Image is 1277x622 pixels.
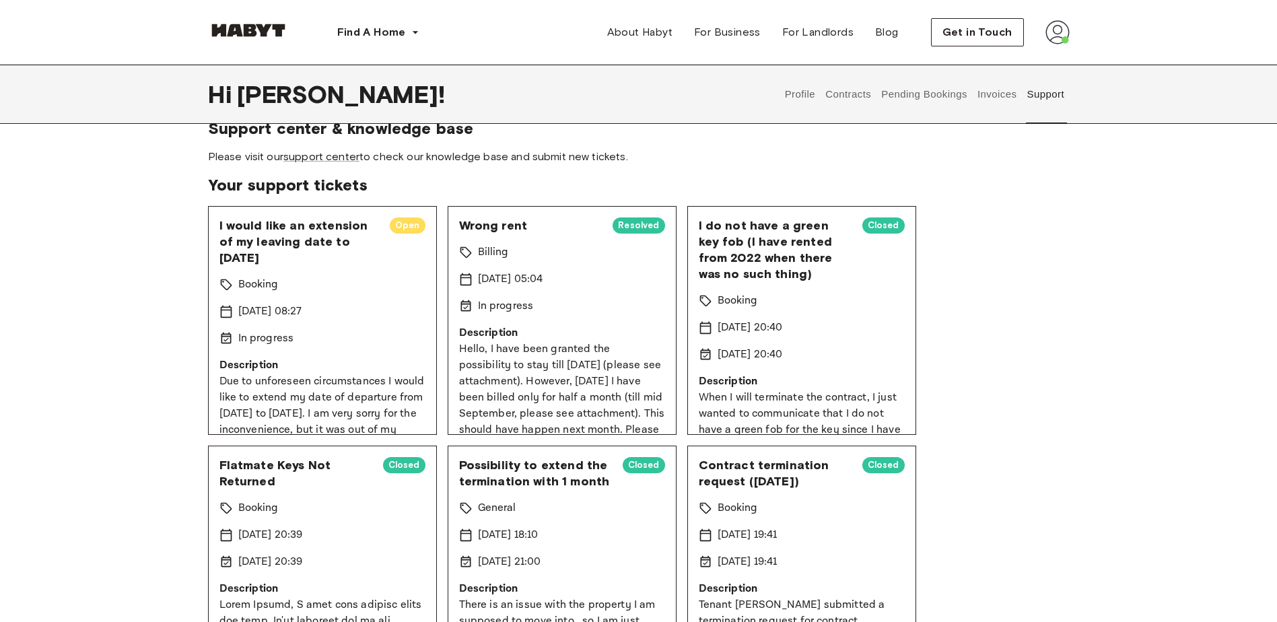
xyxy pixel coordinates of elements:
[238,500,279,516] p: Booking
[1045,20,1070,44] img: avatar
[459,325,665,341] p: Description
[459,341,665,519] p: Hello, I have been granted the possibility to stay till [DATE] (please see attachment). However, ...
[459,457,612,489] span: Possibility to extend the termination with 1 month
[699,390,905,584] p: When I will terminate the contract, I just wanted to communicate that I do not have a green fob f...
[623,458,665,472] span: Closed
[1025,65,1066,124] button: Support
[699,581,905,597] p: Description
[459,581,665,597] p: Description
[208,118,1070,139] span: Support center & knowledge base
[613,219,664,232] span: Resolved
[718,500,758,516] p: Booking
[880,65,969,124] button: Pending Bookings
[975,65,1018,124] button: Invoices
[683,19,771,46] a: For Business
[478,298,534,314] p: In progress
[478,554,541,570] p: [DATE] 21:00
[208,80,237,108] span: Hi
[219,374,425,487] p: Due to unforeseen circumstances I would like to extend my date of departure from [DATE] to [DATE]...
[238,554,303,570] p: [DATE] 20:39
[718,554,778,570] p: [DATE] 19:41
[478,527,539,543] p: [DATE] 18:10
[478,271,543,287] p: [DATE] 05:04
[219,581,425,597] p: Description
[238,527,303,543] p: [DATE] 20:39
[699,374,905,390] p: Description
[864,19,909,46] a: Blog
[718,293,758,309] p: Booking
[694,24,761,40] span: For Business
[478,244,509,261] p: Billing
[596,19,683,46] a: About Habyt
[862,219,905,232] span: Closed
[824,65,873,124] button: Contracts
[326,19,430,46] button: Find A Home
[238,331,294,347] p: In progress
[390,219,425,232] span: Open
[718,320,783,336] p: [DATE] 20:40
[459,217,602,234] span: Wrong rent
[208,149,1070,164] span: Please visit our to check our knowledge base and submit new tickets.
[219,357,425,374] p: Description
[238,304,302,320] p: [DATE] 08:27
[237,80,445,108] span: [PERSON_NAME] !
[699,457,852,489] span: Contract termination request ([DATE])
[931,18,1024,46] button: Get in Touch
[283,150,359,163] a: support center
[208,24,289,37] img: Habyt
[783,65,817,124] button: Profile
[219,457,372,489] span: Flatmate Keys Not Returned
[780,65,1069,124] div: user profile tabs
[718,527,778,543] p: [DATE] 19:41
[337,24,406,40] span: Find A Home
[383,458,425,472] span: Closed
[782,24,854,40] span: For Landlords
[238,277,279,293] p: Booking
[718,347,783,363] p: [DATE] 20:40
[478,500,516,516] p: General
[862,458,905,472] span: Closed
[699,217,852,282] span: I do not have a green key fob (I have rented from 2022 when there was no such thing)
[771,19,864,46] a: For Landlords
[607,24,672,40] span: About Habyt
[208,175,1070,195] span: Your support tickets
[219,217,379,266] span: I would like an extension of my leaving date to [DATE]
[942,24,1012,40] span: Get in Touch
[875,24,899,40] span: Blog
